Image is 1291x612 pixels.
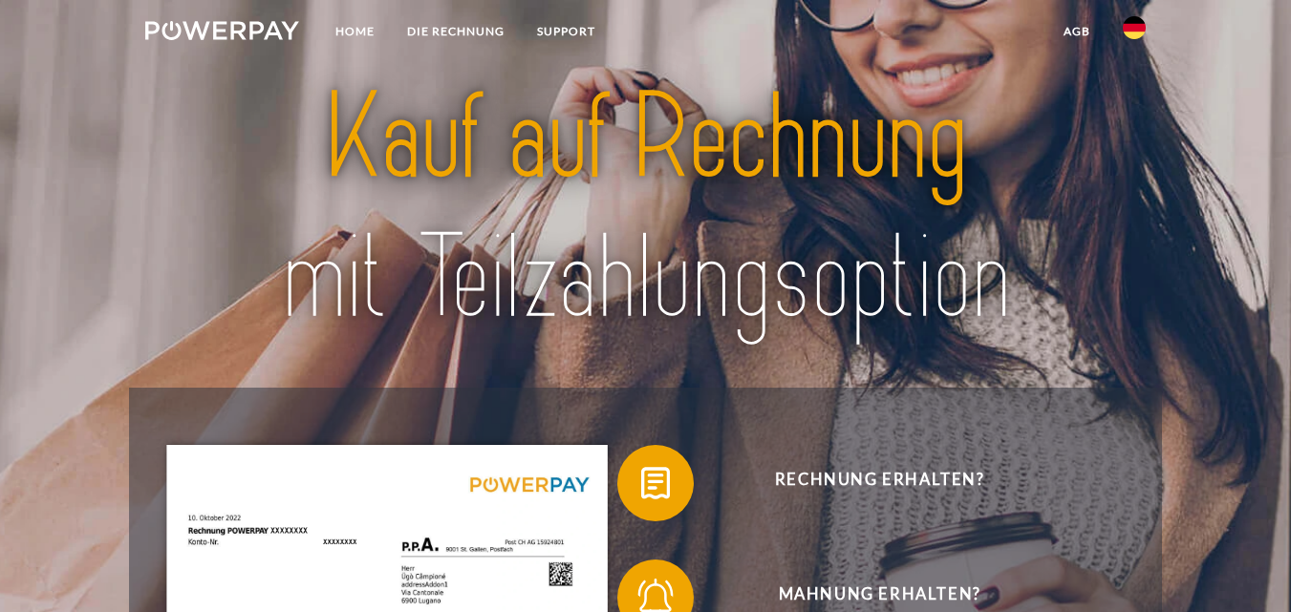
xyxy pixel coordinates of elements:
img: de [1123,16,1146,39]
a: Home [319,14,391,49]
img: qb_bill.svg [632,459,679,507]
button: Rechnung erhalten? [617,445,1114,521]
span: Rechnung erhalten? [645,445,1113,521]
a: DIE RECHNUNG [391,14,521,49]
a: SUPPORT [521,14,612,49]
a: agb [1047,14,1107,49]
img: logo-powerpay-white.svg [145,21,299,40]
img: title-powerpay_de.svg [195,61,1097,355]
